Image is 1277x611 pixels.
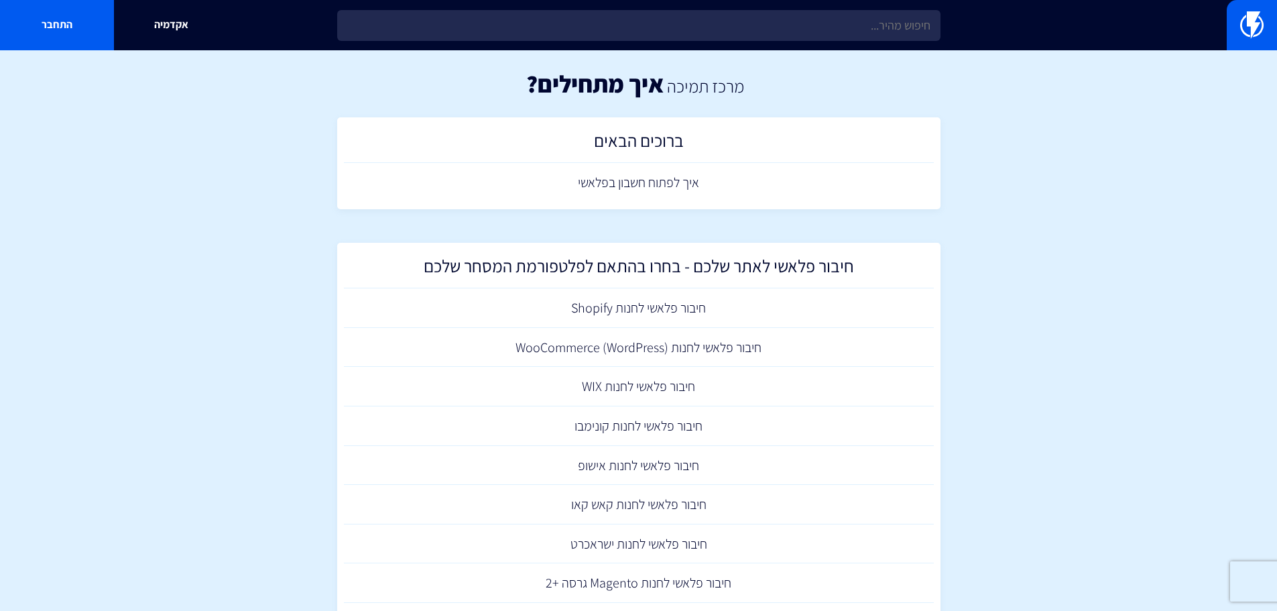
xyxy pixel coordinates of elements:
a: חיבור פלאשי לחנות (WooCommerce (WordPress [344,328,934,368]
a: חיבור פלאשי לחנות אישופ [344,446,934,486]
a: חיבור פלאשי לחנות קונימבו [344,406,934,446]
input: חיפוש מהיר... [337,10,940,41]
h2: ברוכים הבאים [351,131,927,157]
a: ברוכים הבאים [344,124,934,164]
a: חיבור פלאשי לחנות Magento גרסה +2 [344,563,934,603]
h2: חיבור פלאשי לאתר שלכם - בחרו בהתאם לפלטפורמת המסחר שלכם [351,256,927,282]
a: חיבור פלאשי לחנות WIX [344,367,934,406]
a: מרכז תמיכה [667,74,744,97]
h1: איך מתחילים? [526,70,664,97]
a: חיבור פלאשי לחנות קאש קאו [344,485,934,524]
a: חיבור פלאשי לחנות ישראכרט [344,524,934,564]
a: איך לפתוח חשבון בפלאשי [344,163,934,203]
a: חיבור פלאשי לאתר שלכם - בחרו בהתאם לפלטפורמת המסחר שלכם [344,249,934,289]
a: חיבור פלאשי לחנות Shopify [344,288,934,328]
